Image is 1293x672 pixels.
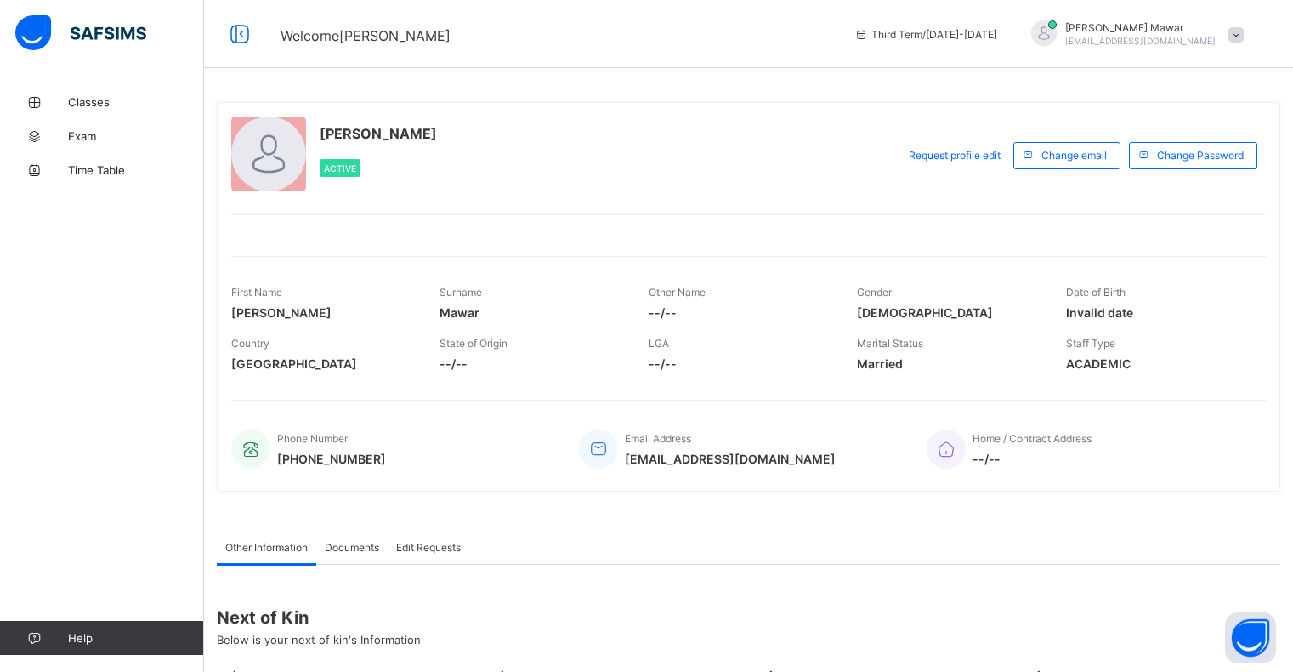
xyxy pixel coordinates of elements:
[68,95,204,109] span: Classes
[1066,286,1126,299] span: Date of Birth
[649,286,706,299] span: Other Name
[625,452,836,466] span: [EMAIL_ADDRESS][DOMAIN_NAME]
[231,356,414,371] span: [GEOGRAPHIC_DATA]
[231,286,282,299] span: First Name
[440,305,622,320] span: Mawar
[68,129,204,143] span: Exam
[320,125,437,142] span: [PERSON_NAME]
[231,337,269,350] span: Country
[649,356,831,371] span: --/--
[68,631,203,645] span: Help
[909,149,1001,162] span: Request profile edit
[1157,149,1244,162] span: Change Password
[217,607,1280,628] span: Next of Kin
[973,432,1092,445] span: Home / Contract Address
[857,305,1040,320] span: [DEMOGRAPHIC_DATA]
[1014,20,1252,48] div: Hafiz AbdullahMawar
[231,305,414,320] span: [PERSON_NAME]
[15,15,146,51] img: safsims
[1066,305,1249,320] span: Invalid date
[1066,337,1115,350] span: Staff Type
[396,541,461,554] span: Edit Requests
[277,452,386,466] span: [PHONE_NUMBER]
[857,286,892,299] span: Gender
[625,432,691,445] span: Email Address
[225,541,308,554] span: Other Information
[277,432,348,445] span: Phone Number
[649,305,831,320] span: --/--
[68,163,204,177] span: Time Table
[324,163,356,174] span: Active
[440,356,622,371] span: --/--
[440,337,508,350] span: State of Origin
[1225,612,1276,663] button: Open asap
[857,356,1040,371] span: Married
[973,452,1092,466] span: --/--
[325,541,379,554] span: Documents
[217,633,421,646] span: Below is your next of kin's Information
[857,337,923,350] span: Marital Status
[440,286,482,299] span: Surname
[649,337,669,350] span: LGA
[1041,149,1107,162] span: Change email
[1066,356,1249,371] span: ACADEMIC
[281,27,451,44] span: Welcome [PERSON_NAME]
[854,28,997,41] span: session/term information
[1065,21,1216,34] span: [PERSON_NAME] Mawar
[1065,36,1216,46] span: [EMAIL_ADDRESS][DOMAIN_NAME]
